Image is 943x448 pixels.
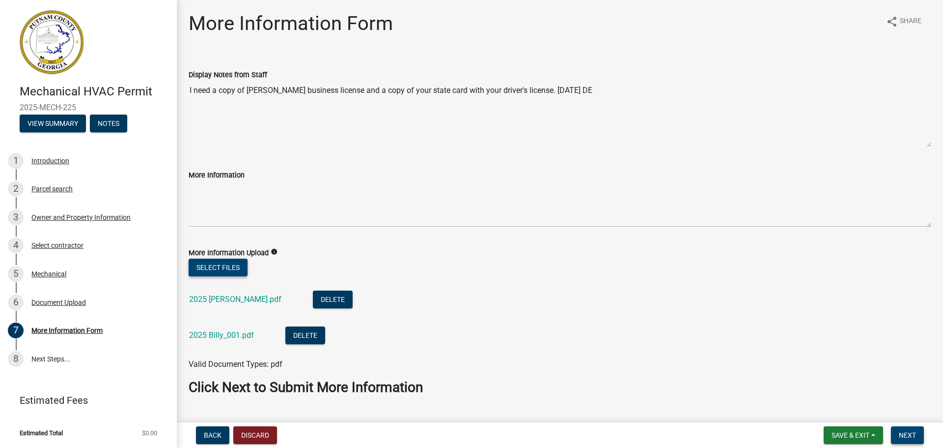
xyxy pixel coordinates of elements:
span: Next [899,431,916,439]
button: shareShare [878,12,929,31]
button: Discard [233,426,277,444]
button: View Summary [20,115,86,132]
wm-modal-confirm: Notes [90,120,127,128]
div: 5 [8,266,24,282]
div: 1 [8,153,24,169]
label: Display Notes from Staff [189,72,267,79]
a: 2025 [PERSON_NAME].pdf [189,295,281,304]
button: Select files [189,259,248,276]
span: 2025-MECH-225 [20,103,157,112]
wm-modal-confirm: Delete Document [313,296,353,305]
button: Next [891,426,924,444]
strong: Click Next to Submit More Information [189,379,423,395]
label: More Information Upload [189,250,269,257]
span: Estimated Total [20,430,63,436]
img: Putnam County, Georgia [20,10,83,74]
h1: More Information Form [189,12,393,35]
div: 8 [8,351,24,367]
wm-modal-confirm: Delete Document [285,331,325,341]
div: 6 [8,295,24,310]
span: Save & Exit [832,431,869,439]
div: 2 [8,181,24,197]
span: $0.00 [142,430,157,436]
button: Delete [285,327,325,344]
i: info [271,248,277,255]
button: Save & Exit [824,426,883,444]
wm-modal-confirm: Summary [20,120,86,128]
button: Back [196,426,229,444]
div: Mechanical [31,270,66,277]
span: Back [204,431,222,439]
h4: Mechanical HVAC Permit [20,85,169,99]
span: Share [900,16,921,28]
button: Delete [313,291,353,308]
i: share [886,16,898,28]
div: 3 [8,209,24,225]
span: Valid Document Types: pdf [189,359,282,369]
div: Introduction [31,157,69,164]
div: More Information Form [31,327,103,334]
div: Document Upload [31,299,86,306]
div: Owner and Property Information [31,214,131,221]
button: Notes [90,115,127,132]
div: Parcel search [31,185,73,192]
div: 7 [8,323,24,338]
a: Estimated Fees [8,390,161,410]
div: Select contractor [31,242,83,249]
div: 4 [8,238,24,253]
textarea: I need a copy of [PERSON_NAME] business license and a copy of your state card with your driver's ... [189,81,931,148]
a: 2025 Billy_001.pdf [189,330,254,340]
label: More Information [189,172,245,179]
